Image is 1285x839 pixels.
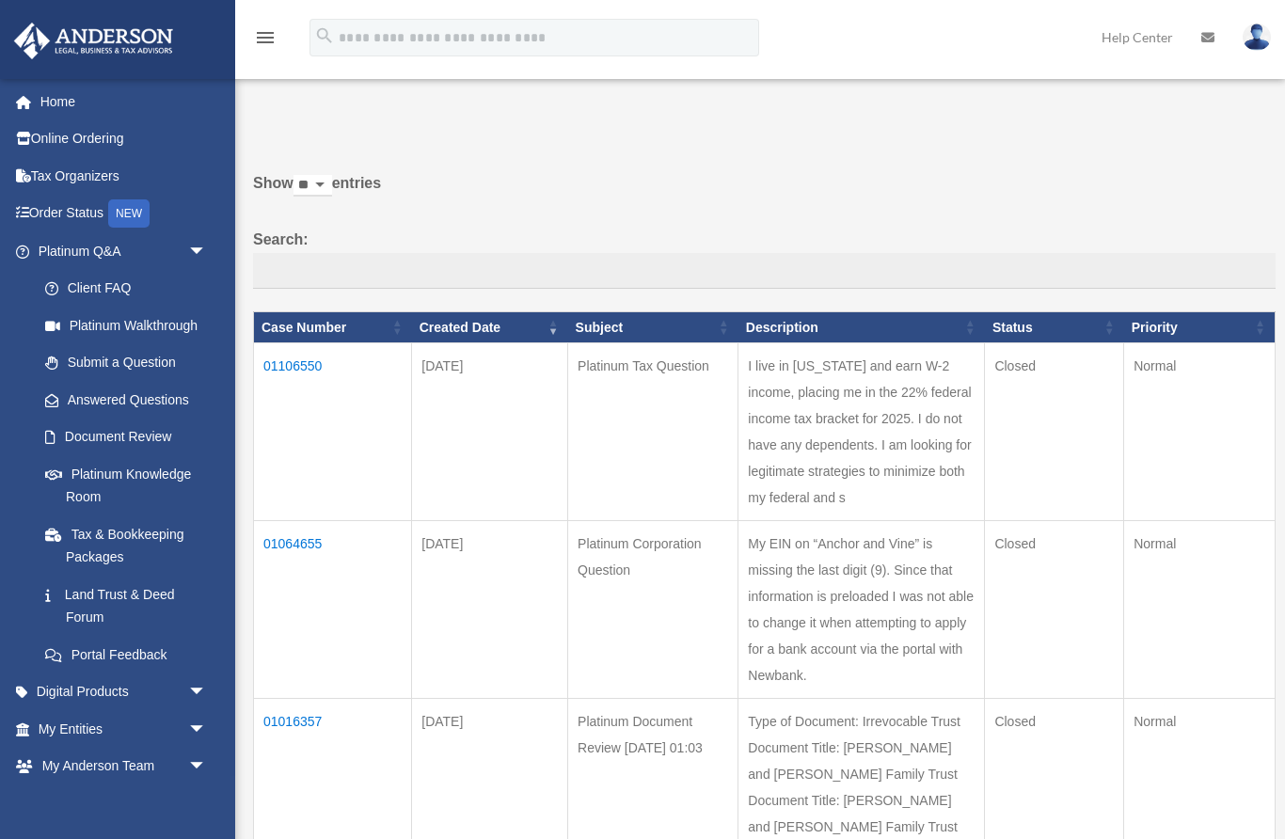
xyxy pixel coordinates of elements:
i: search [314,25,335,46]
a: Client FAQ [26,270,226,308]
a: Order StatusNEW [13,195,235,233]
a: menu [254,33,277,49]
td: Platinum Corporation Question [568,521,738,699]
td: I live in [US_STATE] and earn W-2 income, placing me in the 22% federal income tax bracket for 20... [738,343,985,521]
a: Platinum Walkthrough [26,307,226,344]
a: Land Trust & Deed Forum [26,576,226,636]
span: arrow_drop_down [188,232,226,271]
i: menu [254,26,277,49]
img: Anderson Advisors Platinum Portal [8,23,179,59]
a: My Entitiesarrow_drop_down [13,710,235,748]
a: Platinum Knowledge Room [26,455,226,515]
a: Document Review [26,419,226,456]
td: Closed [985,521,1124,699]
a: Tax Organizers [13,157,235,195]
td: Platinum Tax Question [568,343,738,521]
span: arrow_drop_down [188,710,226,749]
th: Subject: activate to sort column ascending [568,311,738,343]
a: Portal Feedback [26,636,226,673]
th: Description: activate to sort column ascending [738,311,985,343]
th: Case Number: activate to sort column ascending [254,311,412,343]
img: User Pic [1243,24,1271,51]
span: arrow_drop_down [188,748,226,786]
span: arrow_drop_down [188,673,226,712]
td: 01106550 [254,343,412,521]
td: Closed [985,343,1124,521]
select: Showentries [293,175,332,197]
td: [DATE] [412,343,568,521]
th: Created Date: activate to sort column ascending [412,311,568,343]
a: Tax & Bookkeeping Packages [26,515,226,576]
label: Search: [253,227,1276,289]
div: NEW [108,199,150,228]
a: Digital Productsarrow_drop_down [13,673,235,711]
label: Show entries [253,170,1276,215]
td: Normal [1124,521,1276,699]
td: Normal [1124,343,1276,521]
a: My Anderson Teamarrow_drop_down [13,748,235,785]
a: Platinum Q&Aarrow_drop_down [13,232,226,270]
td: [DATE] [412,521,568,699]
a: Submit a Question [26,344,226,382]
a: Answered Questions [26,381,216,419]
a: Home [13,83,235,120]
th: Priority: activate to sort column ascending [1124,311,1276,343]
th: Status: activate to sort column ascending [985,311,1124,343]
td: 01064655 [254,521,412,699]
input: Search: [253,253,1276,289]
td: My EIN on “Anchor and Vine” is missing the last digit (9). Since that information is preloaded I ... [738,521,985,699]
a: Online Ordering [13,120,235,158]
